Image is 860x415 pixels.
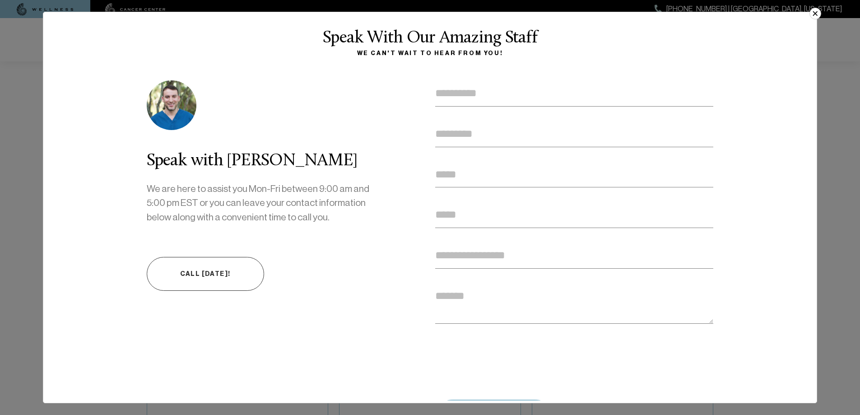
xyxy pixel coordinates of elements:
[435,341,572,375] iframe: Widget containing checkbox for hCaptcha security challenge
[147,80,196,130] img: photo
[147,152,377,171] div: Speak with [PERSON_NAME]
[53,48,807,59] div: We can't wait to hear from you!
[809,8,821,19] button: ×
[147,182,377,225] p: We are here to assist you Mon-Fri between 9:00 am and 5:00 pm EST or you can leave your contact i...
[147,257,264,291] a: Call [DATE]!
[53,29,807,48] div: Speak With Our Amazing Staff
